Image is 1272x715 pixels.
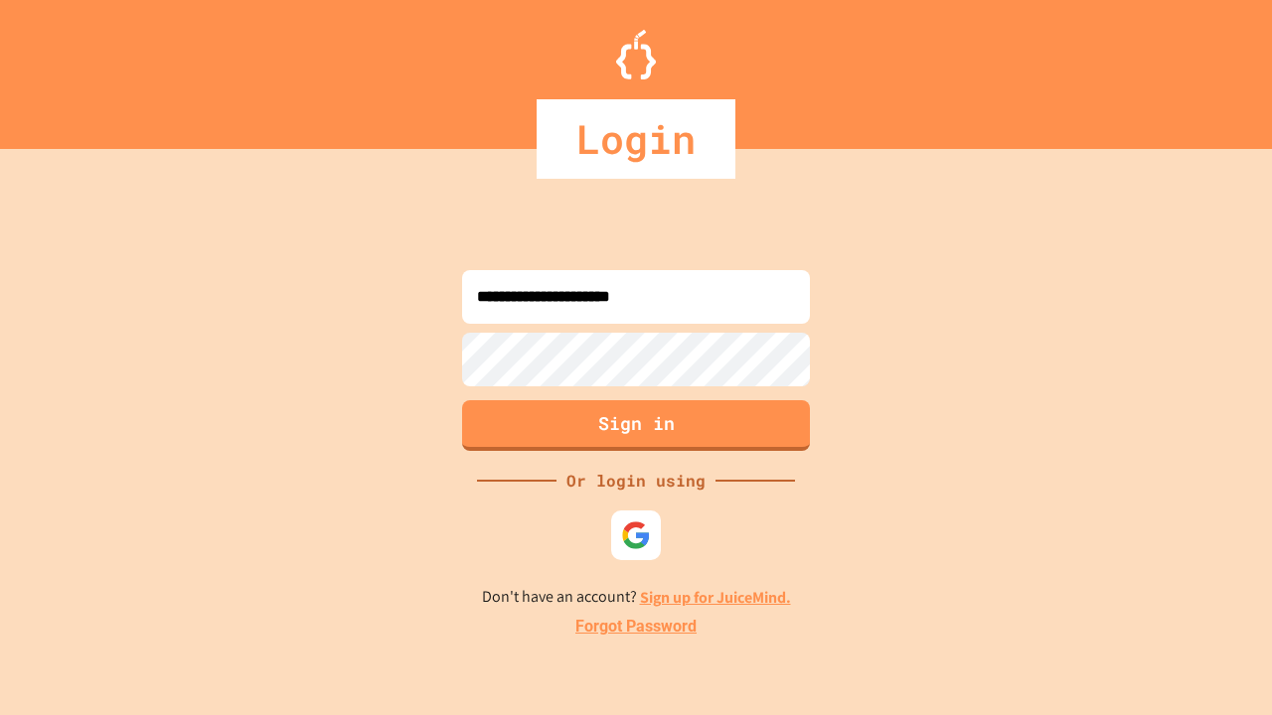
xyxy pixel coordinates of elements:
button: Sign in [462,400,810,451]
img: google-icon.svg [621,520,651,550]
p: Don't have an account? [482,585,791,610]
iframe: chat widget [1189,636,1252,695]
a: Forgot Password [575,615,697,639]
div: Login [537,99,735,179]
iframe: chat widget [1107,549,1252,634]
a: Sign up for JuiceMind. [640,587,791,608]
img: Logo.svg [616,30,656,79]
div: Or login using [556,469,715,493]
